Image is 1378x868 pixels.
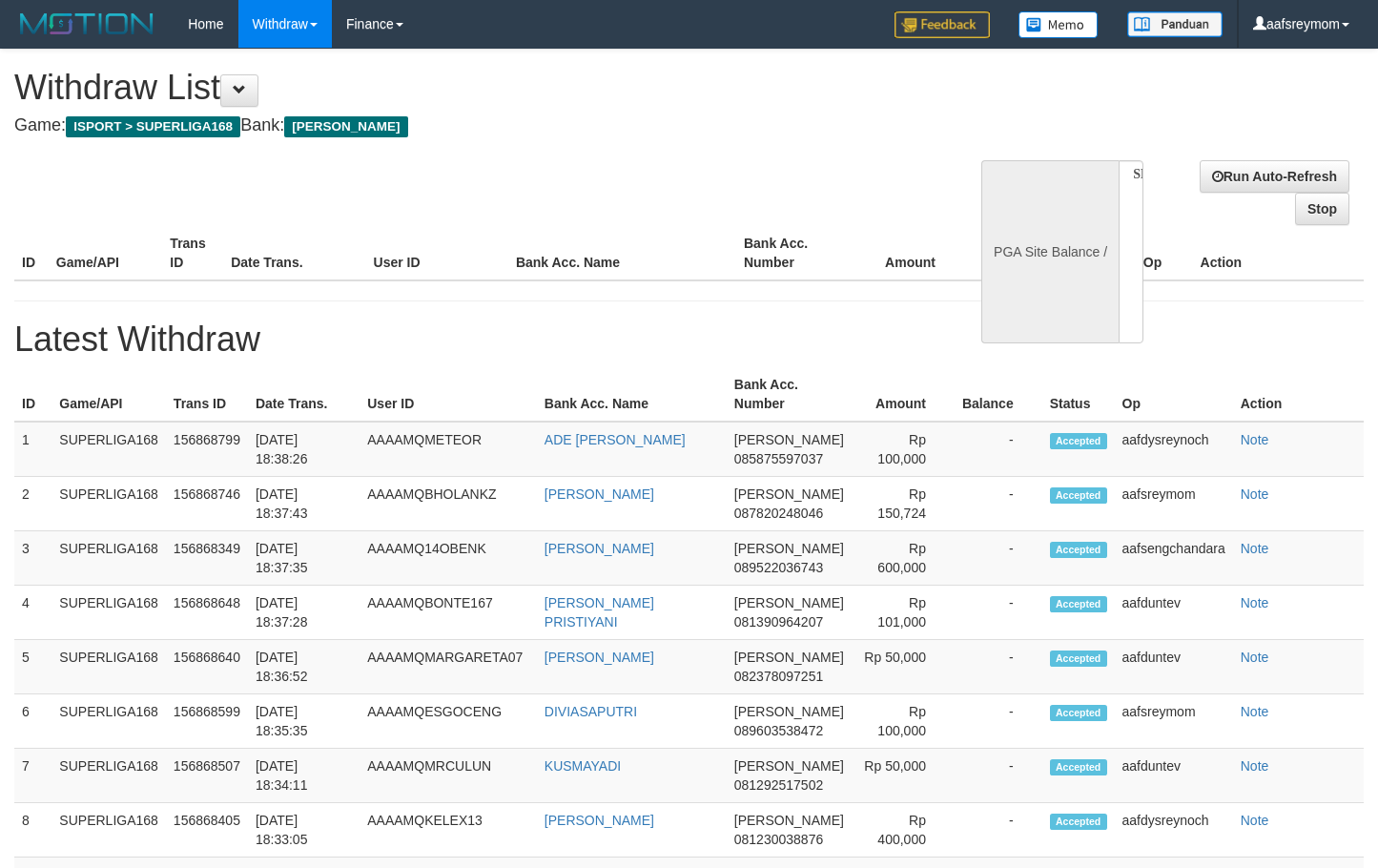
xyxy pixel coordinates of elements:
span: Accepted [1050,596,1107,612]
span: 085875597037 [734,451,823,466]
span: [PERSON_NAME] [734,541,844,556]
span: [PERSON_NAME] [284,116,407,137]
td: SUPERLIGA168 [51,422,166,477]
th: Amount [852,367,955,422]
a: Note [1241,595,1269,610]
td: SUPERLIGA168 [51,640,166,694]
td: Rp 50,000 [852,640,955,694]
td: AAAAMQESGOCENG [360,694,537,749]
td: SUPERLIGA168 [51,694,166,749]
div: PGA Site Balance / [981,160,1119,343]
td: [DATE] 18:35:35 [248,694,360,749]
th: Bank Acc. Number [736,226,851,280]
td: 156868405 [166,803,248,858]
td: 5 [14,640,51,694]
span: [PERSON_NAME] [734,595,844,610]
span: [PERSON_NAME] [734,704,844,719]
th: User ID [360,367,537,422]
a: Note [1241,758,1269,774]
td: Rp 100,000 [852,422,955,477]
th: Op [1136,226,1193,280]
th: Game/API [49,226,163,280]
td: aafsreymom [1115,694,1233,749]
a: [PERSON_NAME] [545,486,654,502]
h1: Withdraw List [14,69,899,107]
td: Rp 101,000 [852,586,955,640]
a: [PERSON_NAME] PRISTIYANI [545,595,654,630]
span: 081390964207 [734,614,823,630]
a: [PERSON_NAME] [545,813,654,828]
td: AAAAMQBONTE167 [360,586,537,640]
span: Accepted [1050,814,1107,830]
td: aafdysreynoch [1115,422,1233,477]
td: SUPERLIGA168 [51,477,166,531]
th: Action [1193,226,1364,280]
td: SUPERLIGA168 [51,586,166,640]
th: Date Trans. [223,226,365,280]
td: 156868640 [166,640,248,694]
th: Bank Acc. Name [537,367,727,422]
span: 081230038876 [734,832,823,847]
span: [PERSON_NAME] [734,813,844,828]
td: AAAAMQMETEOR [360,422,537,477]
td: 3 [14,531,51,586]
a: Stop [1295,193,1349,225]
th: ID [14,226,49,280]
td: [DATE] 18:37:35 [248,531,360,586]
th: Date Trans. [248,367,360,422]
span: 089522036743 [734,560,823,575]
td: Rp 50,000 [852,749,955,803]
td: - [955,531,1042,586]
th: Op [1115,367,1233,422]
td: aafsengchandara [1115,531,1233,586]
th: Bank Acc. Name [508,226,736,280]
span: Accepted [1050,433,1107,449]
a: KUSMAYADI [545,758,621,774]
td: 156868746 [166,477,248,531]
img: MOTION_logo.png [14,10,159,38]
td: 1 [14,422,51,477]
a: [PERSON_NAME] [545,650,654,665]
td: AAAAMQ14OBENK [360,531,537,586]
td: - [955,477,1042,531]
img: Feedback.jpg [895,11,990,38]
td: 156868349 [166,531,248,586]
td: AAAAMQMRCULUN [360,749,537,803]
th: Game/API [51,367,166,422]
a: Run Auto-Refresh [1200,160,1349,193]
td: - [955,422,1042,477]
td: Rp 150,724 [852,477,955,531]
td: 2 [14,477,51,531]
td: Rp 600,000 [852,531,955,586]
th: ID [14,367,51,422]
th: Balance [955,367,1042,422]
th: Trans ID [162,226,223,280]
td: 156868648 [166,586,248,640]
span: 082378097251 [734,669,823,684]
span: Accepted [1050,705,1107,721]
span: [PERSON_NAME] [734,758,844,774]
td: 156868799 [166,422,248,477]
td: - [955,586,1042,640]
td: - [955,803,1042,858]
span: 081292517502 [734,777,823,793]
td: 8 [14,803,51,858]
th: Action [1233,367,1364,422]
a: Note [1241,541,1269,556]
td: 156868599 [166,694,248,749]
td: Rp 400,000 [852,803,955,858]
td: 7 [14,749,51,803]
td: aafsreymom [1115,477,1233,531]
td: 4 [14,586,51,640]
span: ISPORT > SUPERLIGA168 [66,116,240,137]
span: [PERSON_NAME] [734,432,844,447]
td: 6 [14,694,51,749]
td: - [955,694,1042,749]
a: DIVIASAPUTRI [545,704,637,719]
td: aafduntev [1115,749,1233,803]
th: Bank Acc. Number [727,367,852,422]
td: SUPERLIGA168 [51,803,166,858]
th: Status [1042,367,1115,422]
span: Accepted [1050,542,1107,558]
span: [PERSON_NAME] [734,650,844,665]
